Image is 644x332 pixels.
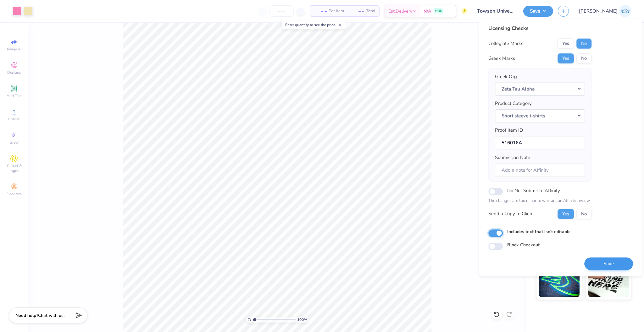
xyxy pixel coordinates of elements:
[329,8,344,14] span: Per Item
[472,5,519,17] input: Untitled Design
[523,6,553,17] button: Save
[579,8,618,15] span: [PERSON_NAME]
[539,266,580,297] img: Glow in the Dark Ink
[619,5,631,17] img: Josephine Amber Orros
[352,8,364,14] span: – –
[488,40,523,47] div: Collegiate Marks
[488,210,534,218] div: Send a Copy to Client
[269,5,294,17] input: – –
[7,47,22,52] span: Image AI
[579,5,631,17] a: [PERSON_NAME]
[366,8,375,14] span: Total
[8,117,20,122] span: Upload
[495,109,585,122] button: Short sleeve t-shirts
[495,73,517,80] label: Greek Org
[435,9,441,13] span: FREE
[38,312,64,318] span: Chat with us.
[507,186,560,195] label: Do Not Submit to Affinity
[588,266,629,297] img: Water based Ink
[576,209,591,219] button: No
[15,312,38,318] strong: Need help?
[495,83,585,95] button: Zeta Tau Alpha
[495,154,530,161] label: Submission Note
[488,25,591,32] div: Licensing Checks
[3,163,25,173] span: Clipart & logos
[576,53,591,63] button: No
[9,140,19,145] span: Greek
[424,8,431,14] span: N/A
[7,192,22,197] span: Decorate
[558,53,574,63] button: Yes
[297,317,307,323] span: 100 %
[558,38,574,49] button: Yes
[507,228,571,235] label: Includes text that isn't editable
[495,163,585,177] input: Add a note for Affinity
[558,209,574,219] button: Yes
[495,100,532,107] label: Product Category
[576,38,591,49] button: No
[388,8,412,14] span: Est. Delivery
[507,242,540,248] label: Block Checkout
[584,257,633,270] button: Save
[282,20,346,29] div: Enter quantity to see the price.
[7,93,22,98] span: Add Text
[7,70,21,75] span: Designs
[314,8,327,14] span: – –
[488,55,515,62] div: Greek Marks
[495,127,523,134] label: Proof Item ID
[488,198,591,204] p: The changes are too minor to warrant an Affinity review.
